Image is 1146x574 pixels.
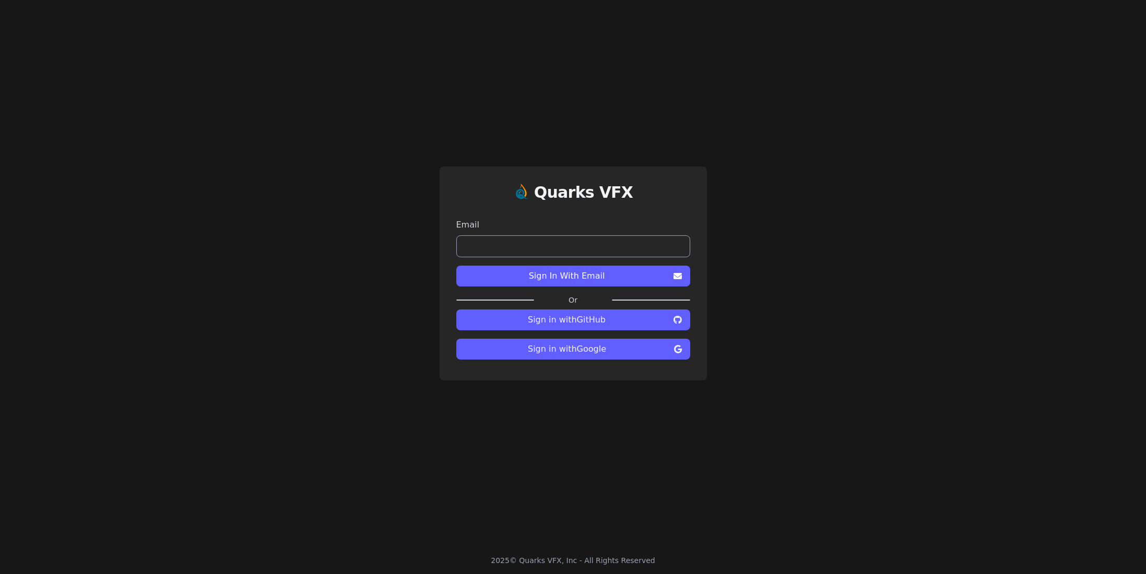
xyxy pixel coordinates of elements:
[534,295,611,305] label: Or
[491,555,655,566] div: 2025 © Quarks VFX, Inc - All Rights Reserved
[465,343,670,355] span: Sign in with Google
[534,183,633,210] a: Quarks VFX
[456,339,690,360] button: Sign in withGoogle
[456,266,690,286] button: Sign In With Email
[456,219,690,231] label: Email
[465,270,669,282] span: Sign In With Email
[534,183,633,202] h1: Quarks VFX
[456,309,690,330] button: Sign in withGitHub
[465,314,669,326] span: Sign in with GitHub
